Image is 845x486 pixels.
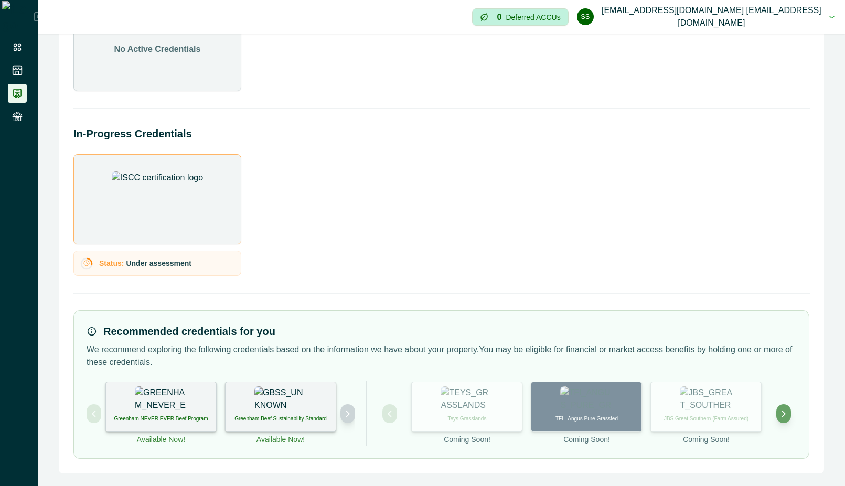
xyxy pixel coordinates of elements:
p: JBS Great Southern (Farm Assured) [664,415,748,423]
h3: Recommended credentials for you [103,323,275,339]
p: Coming Soon! [683,434,730,445]
p: Coming Soon! [444,434,490,445]
p: Available Now! [256,434,305,445]
p: TFI - Angus Pure Grassfed [555,415,618,423]
img: TEYS_GRASSLANDS certification logo [441,386,493,413]
button: Previous project [382,404,397,423]
img: GREENHAM_NEVER_EVER certification logo [135,386,187,413]
img: TFI_ANGUS_PURE_GRASSFED certification logo [560,386,613,413]
h2: In-Progress Credentials [73,126,809,142]
p: Deferred ACCUs [506,13,560,21]
p: Status: [99,258,124,269]
img: GBSS_UNKNOWN certification logo [254,386,307,413]
p: Greenham Beef Sustainability Standard [234,415,327,423]
button: Previous project [87,404,101,423]
p: Available Now! [137,434,185,445]
p: 0 [497,13,502,21]
p: We recommend exploring the following credentials based on the information we have about your prop... [87,343,796,369]
p: Greenham NEVER EVER Beef Program [114,415,208,423]
img: ISCC certification logo [112,171,203,229]
button: Next project [340,404,355,423]
button: Next project [776,404,791,423]
img: JBS_GREAT_SOUTHERN certification logo [680,386,732,413]
p: Under assessment [126,258,191,269]
img: Logo [2,1,34,33]
p: No Active Credentials [114,43,201,56]
p: Coming Soon! [563,434,610,445]
p: Teys Grasslands [448,415,487,423]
